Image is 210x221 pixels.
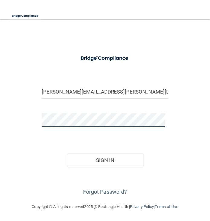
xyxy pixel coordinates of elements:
[130,204,154,209] a: Privacy Policy
[42,85,168,99] input: Email
[67,153,143,167] button: Sign In
[9,10,41,22] img: bridge_compliance_login_screen.278c3ca4.svg
[76,52,134,65] img: bridge_compliance_login_screen.278c3ca4.svg
[11,197,199,216] div: Copyright © All rights reserved 2025 @ Rectangle Health | |
[83,189,127,195] a: Forgot Password?
[155,204,178,209] a: Terms of Use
